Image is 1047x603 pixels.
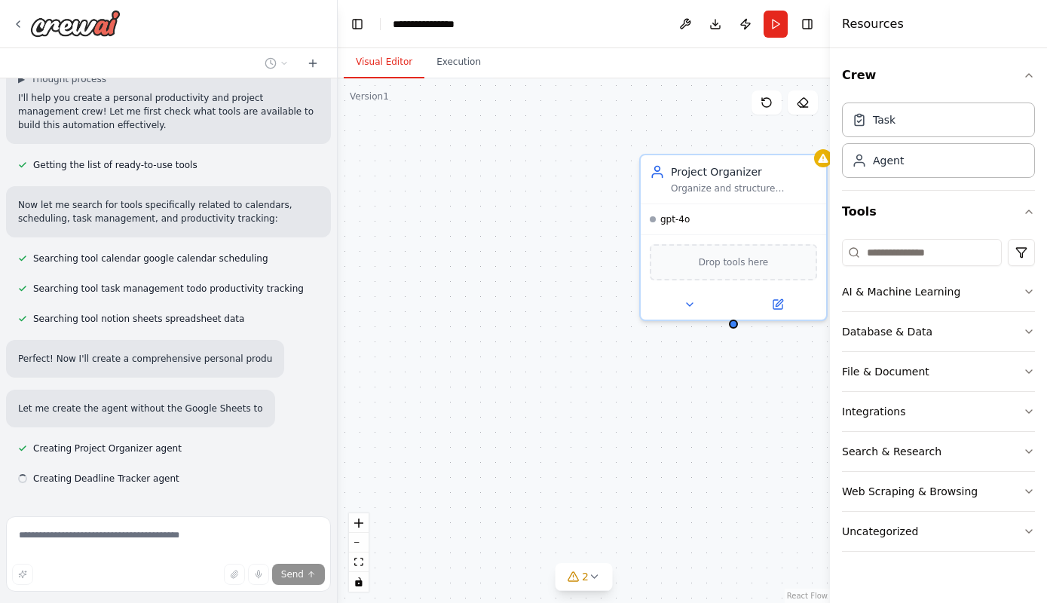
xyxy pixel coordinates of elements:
button: Visual Editor [344,47,424,78]
span: Creating Deadline Tracker agent [33,473,179,485]
div: Search & Research [842,444,941,459]
button: File & Document [842,352,1035,391]
a: React Flow attribution [787,592,828,600]
div: Version 1 [350,90,389,103]
button: Send [272,564,325,585]
span: Send [281,568,304,580]
div: Project Organizer [671,164,817,179]
span: Creating Project Organizer agent [33,442,182,455]
nav: breadcrumb [393,17,465,32]
button: Web Scraping & Browsing [842,472,1035,511]
button: Database & Data [842,312,1035,351]
button: Execution [424,47,493,78]
button: Tools [842,191,1035,233]
span: Searching tool notion sheets spreadsheet data [33,313,244,325]
p: Let me create the agent without the Google Sheets to [18,402,263,415]
p: Now let me search for tools specifically related to calendars, scheduling, task management, and p... [18,198,319,225]
button: Click to speak your automation idea [248,564,269,585]
span: Searching tool task management todo productivity tracking [33,283,304,295]
div: Crew [842,96,1035,190]
button: Hide right sidebar [797,14,818,35]
button: Uncategorized [842,512,1035,551]
div: Tools [842,233,1035,564]
img: Logo [30,10,121,37]
button: AI & Machine Learning [842,272,1035,311]
button: zoom out [349,533,369,552]
div: Integrations [842,404,905,419]
div: Task [873,112,895,127]
button: Upload files [224,564,245,585]
div: AI & Machine Learning [842,284,960,299]
h4: Resources [842,15,904,33]
span: Thought process [31,73,106,85]
button: Search & Research [842,432,1035,471]
button: toggle interactivity [349,572,369,592]
div: React Flow controls [349,513,369,592]
button: 2 [555,563,613,591]
button: fit view [349,552,369,572]
button: zoom in [349,513,369,533]
button: ▶Thought process [18,73,106,85]
span: ▶ [18,73,25,85]
div: Organize and structure personal projects by analyzing project details, breaking them down into ma... [671,182,817,194]
span: Getting the list of ready-to-use tools [33,159,197,171]
button: Open in side panel [735,295,820,314]
div: Project OrganizerOrganize and structure personal projects by analyzing project details, breaking ... [639,154,828,321]
div: Database & Data [842,324,932,339]
p: Perfect! Now I'll create a comprehensive personal produ [18,352,272,366]
button: Switch to previous chat [259,54,295,72]
button: Crew [842,54,1035,96]
span: Drop tools here [699,255,769,270]
p: I'll help you create a personal productivity and project management crew! Let me first check what... [18,91,319,132]
span: gpt-4o [660,213,690,225]
div: Uncategorized [842,524,918,539]
span: Searching tool calendar google calendar scheduling [33,253,268,265]
div: File & Document [842,364,929,379]
button: Start a new chat [301,54,325,72]
button: Hide left sidebar [347,14,368,35]
div: Agent [873,153,904,168]
div: Web Scraping & Browsing [842,484,978,499]
button: Improve this prompt [12,564,33,585]
button: Integrations [842,392,1035,431]
span: 2 [582,569,589,584]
